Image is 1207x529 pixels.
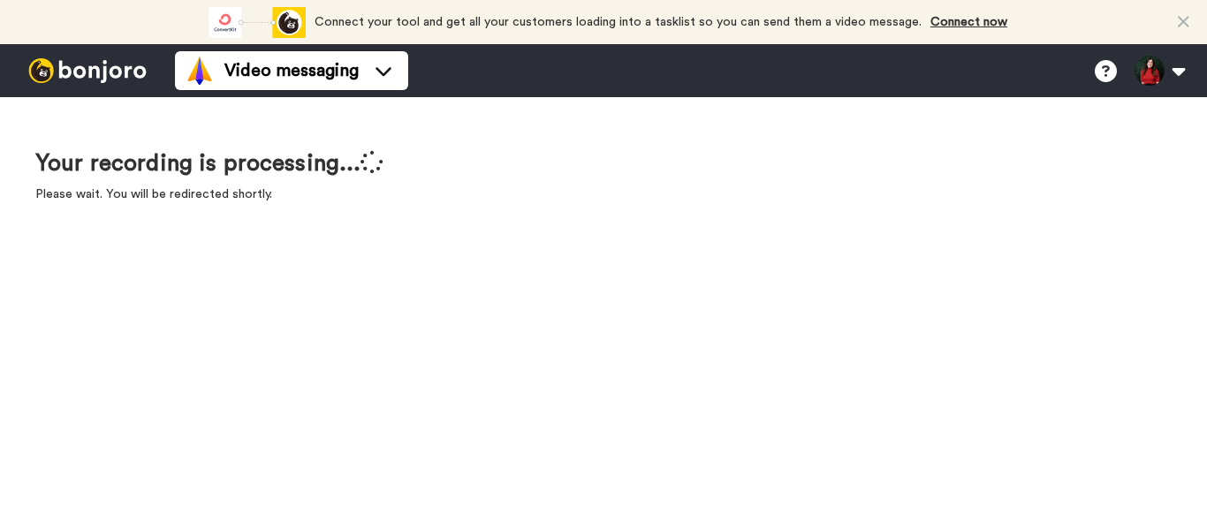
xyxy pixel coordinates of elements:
[930,16,1007,28] a: Connect now
[21,58,154,83] img: bj-logo-header-white.svg
[35,185,383,203] p: Please wait. You will be redirected shortly.
[35,150,383,177] h1: Your recording is processing...
[186,57,214,85] img: vm-color.svg
[209,7,306,38] div: animation
[224,58,359,83] span: Video messaging
[315,16,922,28] span: Connect your tool and get all your customers loading into a tasklist so you can send them a video...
